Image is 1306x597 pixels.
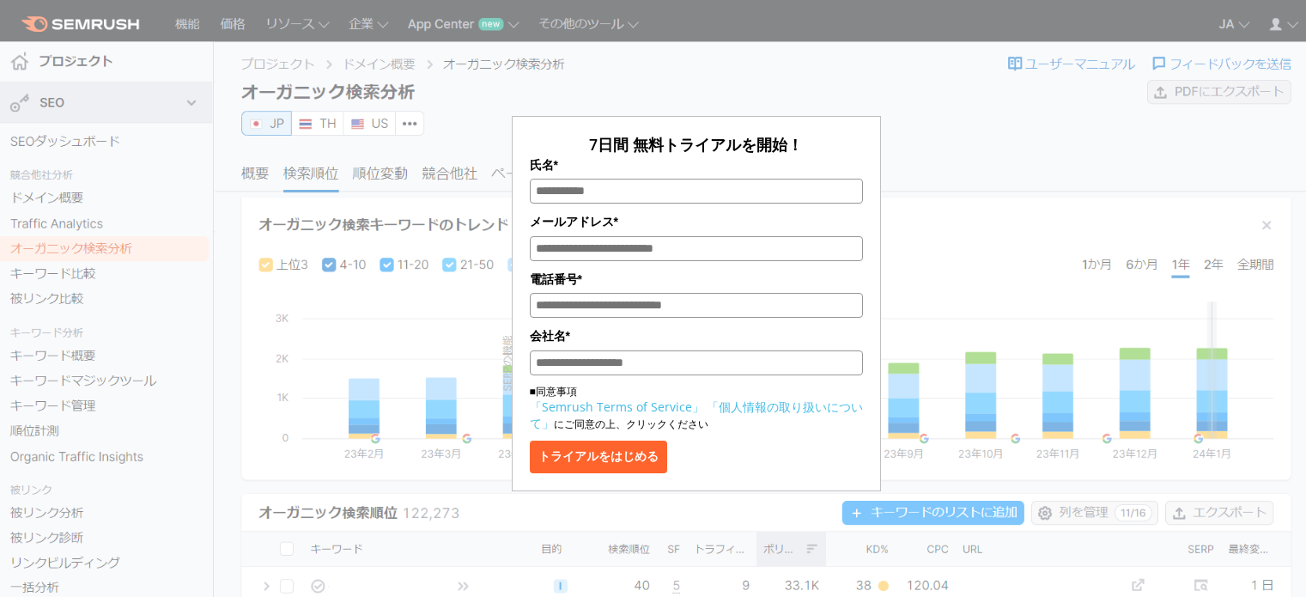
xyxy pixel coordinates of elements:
span: 7日間 無料トライアルを開始！ [589,134,803,155]
label: 電話番号* [530,270,863,289]
button: トライアルをはじめる [530,441,667,473]
p: ■同意事項 にご同意の上、クリックください [530,384,863,432]
a: 「Semrush Terms of Service」 [530,399,704,415]
a: 「個人情報の取り扱いについて」 [530,399,863,431]
label: メールアドレス* [530,212,863,231]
